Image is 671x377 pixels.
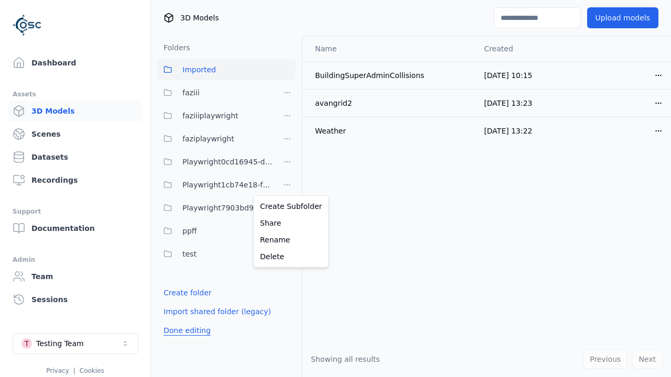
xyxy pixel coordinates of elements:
[256,198,326,215] a: Create Subfolder
[256,215,326,231] a: Share
[256,248,326,265] a: Delete
[256,231,326,248] a: Rename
